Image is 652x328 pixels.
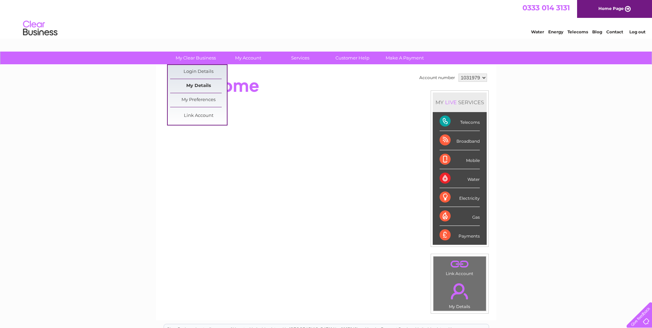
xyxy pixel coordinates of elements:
[220,52,276,64] a: My Account
[440,112,480,131] div: Telecoms
[23,18,58,39] img: logo.png
[435,279,484,303] a: .
[170,109,227,123] a: Link Account
[444,99,458,106] div: LIVE
[167,52,224,64] a: My Clear Business
[548,29,563,34] a: Energy
[440,226,480,244] div: Payments
[418,72,457,84] td: Account number
[376,52,433,64] a: Make A Payment
[433,277,486,311] td: My Details
[440,169,480,188] div: Water
[440,188,480,207] div: Electricity
[567,29,588,34] a: Telecoms
[164,4,489,33] div: Clear Business is a trading name of Verastar Limited (registered in [GEOGRAPHIC_DATA] No. 3667643...
[324,52,381,64] a: Customer Help
[629,29,645,34] a: Log out
[440,131,480,150] div: Broadband
[531,29,544,34] a: Water
[606,29,623,34] a: Contact
[170,79,227,93] a: My Details
[170,93,227,107] a: My Preferences
[272,52,329,64] a: Services
[433,256,486,278] td: Link Account
[435,258,484,270] a: .
[440,207,480,226] div: Gas
[522,3,570,12] a: 0333 014 3131
[433,92,487,112] div: MY SERVICES
[170,65,227,79] a: Login Details
[440,150,480,169] div: Mobile
[592,29,602,34] a: Blog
